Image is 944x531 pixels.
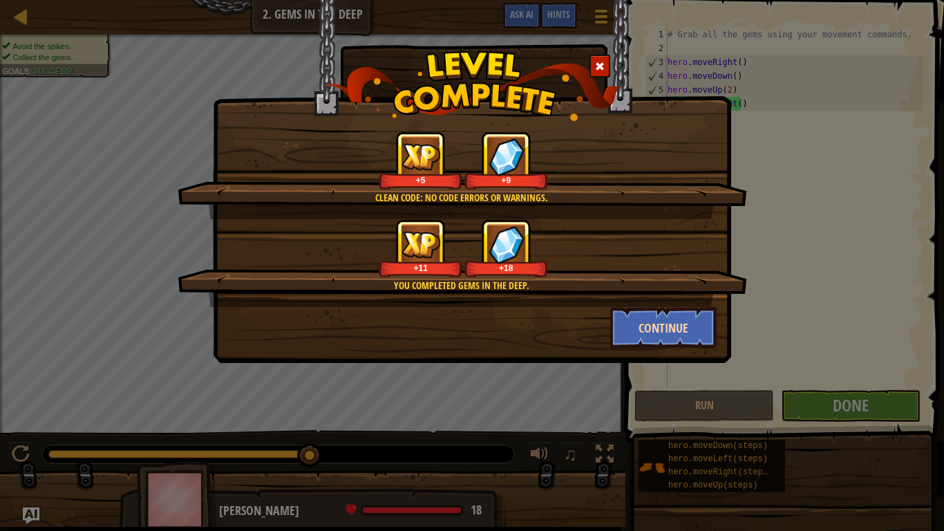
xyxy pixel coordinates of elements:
[489,138,525,176] img: reward_icon_gems.png
[467,175,545,185] div: +9
[610,307,717,348] button: Continue
[402,231,440,258] img: reward_icon_xp.png
[467,263,545,273] div: +18
[243,191,679,205] div: Clean code: no code errors or warnings.
[381,263,460,273] div: +11
[243,279,679,292] div: You completed Gems in the Deep.
[324,51,621,121] img: level_complete.png
[489,225,525,263] img: reward_icon_gems.png
[402,143,440,170] img: reward_icon_xp.png
[381,175,460,185] div: +5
